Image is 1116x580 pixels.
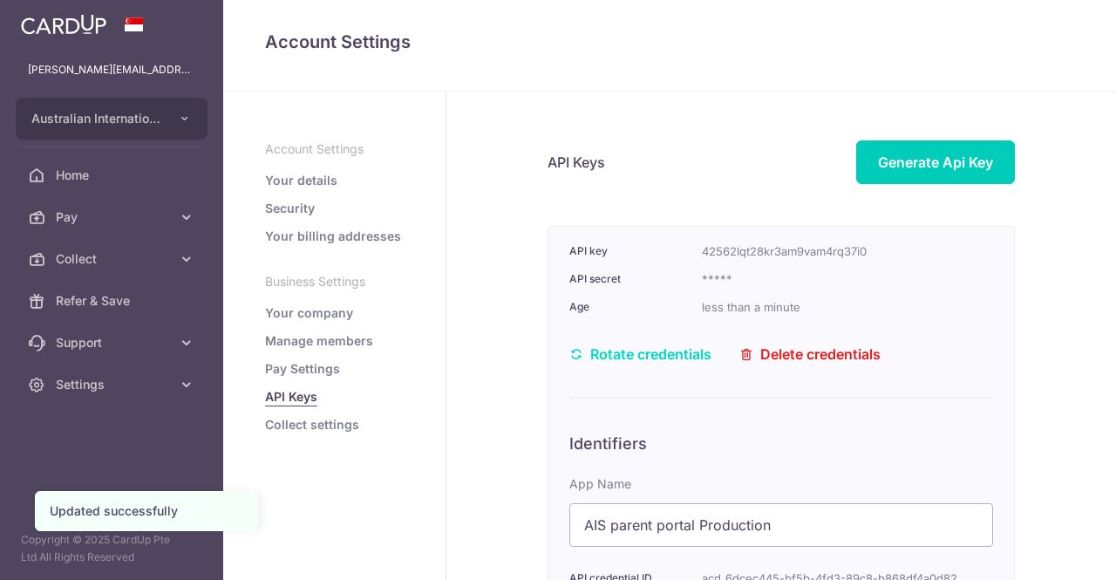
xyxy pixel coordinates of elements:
[569,297,695,317] p: Age
[878,154,993,171] span: translation missing: en.api_keys.index.link.generate_api_key
[265,28,1074,56] h4: Account Settings
[265,273,404,290] p: Business Settings
[569,269,695,290] p: API secret
[16,98,208,140] button: Australian International School Pte Ltd
[265,332,373,350] a: Manage members
[265,388,317,406] a: API Keys
[56,376,171,393] span: Settings
[569,475,631,493] label: App Name
[50,502,243,520] div: Updated successfully
[569,433,993,454] h6: Identifiers
[31,110,160,127] span: Australian International School Pte Ltd
[265,360,340,378] a: Pay Settings
[265,200,315,217] a: Security
[265,140,404,158] p: Account Settings
[856,140,1015,184] a: Generate Api Key
[56,208,171,226] span: Pay
[265,416,359,433] a: Collect settings
[56,334,171,351] span: Support
[739,345,881,363] a: Delete credentials
[569,503,993,547] input: Ex: WebApp
[265,228,401,245] a: Your billing addresses
[548,152,605,173] h5: API Keys
[28,61,195,78] p: [PERSON_NAME][EMAIL_ADDRESS][DOMAIN_NAME]
[702,297,993,317] p: less than a minute
[569,241,695,262] p: API key
[265,172,337,189] a: Your details
[56,292,171,310] span: Refer & Save
[569,345,711,363] a: Rotate credentials
[56,167,171,184] span: Home
[56,250,171,268] span: Collect
[702,241,993,262] p: 42562lqt28kr3am9vam4rq37i0
[590,345,711,363] span: Rotate credentials
[265,304,353,322] a: Your company
[1004,528,1099,571] iframe: Opens a widget where you can find more information
[21,14,106,35] img: CardUp
[760,345,881,363] span: Delete credentials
